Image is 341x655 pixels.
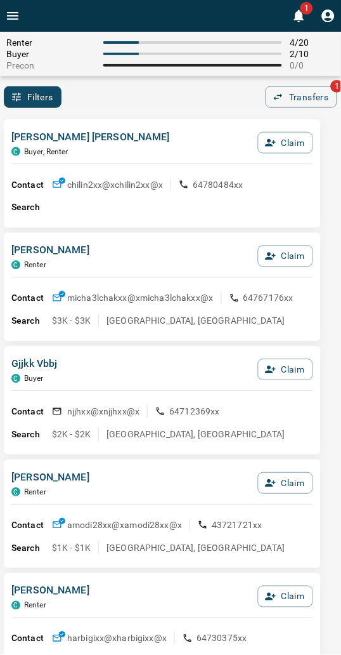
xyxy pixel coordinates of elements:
[290,49,335,59] span: 2 / 10
[258,586,313,608] button: Claim
[11,261,20,270] div: condos.ca
[6,49,96,59] span: Buyer
[11,129,170,145] p: [PERSON_NAME] [PERSON_NAME]
[6,60,96,70] span: Precon
[290,37,335,48] span: 4 / 20
[11,470,89,486] p: [PERSON_NAME]
[11,406,52,419] p: Contact
[193,178,243,191] p: 64780484xx
[106,315,285,327] p: [GEOGRAPHIC_DATA], [GEOGRAPHIC_DATA]
[258,359,313,381] button: Claim
[258,132,313,154] button: Claim
[67,292,214,305] p: micha3lchakxx@x micha3lchakxx@x
[11,633,52,646] p: Contact
[24,147,68,156] p: Buyer, Renter
[67,519,182,532] p: amodi28xx@x amodi28xx@x
[258,246,313,267] button: Claim
[11,243,89,258] p: [PERSON_NAME]
[52,542,91,555] p: $1K - $1K
[52,315,91,327] p: $3K - $3K
[266,86,337,108] button: Transfers
[11,178,52,192] p: Contact
[24,374,44,383] p: Buyer
[316,3,341,29] button: Profile
[243,292,294,305] p: 64767176xx
[300,2,313,15] span: 1
[11,292,52,305] p: Contact
[11,357,58,372] p: Gjjkk Vbbj
[52,428,91,441] p: $2K - $2K
[106,428,285,441] p: [GEOGRAPHIC_DATA], [GEOGRAPHIC_DATA]
[11,584,89,599] p: [PERSON_NAME]
[67,406,139,418] p: njjhxx@x njjhxx@x
[11,374,20,383] div: condos.ca
[258,473,313,494] button: Claim
[196,633,247,645] p: 64730375xx
[11,428,52,442] p: Search
[11,519,52,533] p: Contact
[67,633,167,645] p: harbigixx@x harbigixx@x
[11,315,52,328] p: Search
[290,60,335,70] span: 0 / 0
[6,37,96,48] span: Renter
[169,406,220,418] p: 64712369xx
[212,519,262,532] p: 43721721xx
[24,602,46,611] p: Renter
[24,488,46,497] p: Renter
[106,542,285,555] p: [GEOGRAPHIC_DATA], [GEOGRAPHIC_DATA]
[11,542,52,555] p: Search
[11,602,20,611] div: condos.ca
[11,147,20,156] div: condos.ca
[24,261,46,270] p: Renter
[286,3,312,29] button: 1
[4,86,61,108] button: Filters
[11,488,20,497] div: condos.ca
[67,178,163,191] p: chilin2xx@x chilin2xx@x
[11,201,52,215] p: Search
